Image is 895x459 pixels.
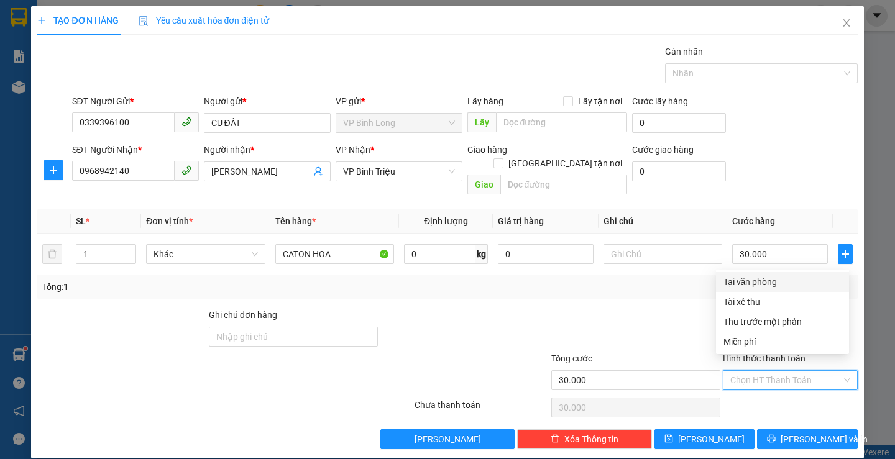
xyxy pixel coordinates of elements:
span: Nhận: [97,12,127,25]
span: VP Nhận [336,145,370,155]
span: Yêu cầu xuất hóa đơn điện tử [139,16,270,25]
div: Tại văn phòng [723,275,842,289]
span: save [664,434,673,444]
button: plus [838,244,853,264]
span: delete [551,434,559,444]
div: Chưa thanh toán [413,398,551,420]
span: CR : [9,81,29,94]
label: Gán nhãn [665,47,703,57]
label: Ghi chú đơn hàng [209,310,277,320]
span: phone [181,117,191,127]
input: Cước giao hàng [632,161,726,181]
div: Người nhận [204,143,331,157]
span: [PERSON_NAME] [678,432,745,446]
span: Tổng cước [551,353,592,363]
div: Tổng: 1 [42,280,346,294]
span: Giao [467,175,500,194]
span: Lấy [467,112,496,132]
span: [PERSON_NAME] và In [781,432,868,446]
div: VP gửi [336,94,462,108]
th: Ghi chú [599,209,727,234]
span: printer [767,434,776,444]
input: 0 [498,244,594,264]
span: Khác [154,245,257,263]
span: close [842,18,851,28]
span: plus [44,165,63,175]
input: VD: Bàn, Ghế [275,244,394,264]
label: Cước giao hàng [632,145,694,155]
button: save[PERSON_NAME] [654,429,755,449]
input: Dọc đường [500,175,627,194]
span: Cước hàng [732,216,775,226]
span: Gửi: [11,12,30,25]
span: VP Bình Long [343,114,455,132]
span: Lấy hàng [467,96,503,106]
input: Dọc đường [496,112,627,132]
span: user-add [313,166,323,176]
div: VINH [97,40,181,55]
input: Cước lấy hàng [632,113,726,133]
span: Giá trị hàng [498,216,544,226]
span: VP Bình Triệu [343,162,455,181]
button: printer[PERSON_NAME] và In [757,429,857,449]
div: Tài xế thu [723,295,842,309]
img: icon [139,16,149,26]
div: VP Bình Long [11,11,88,40]
div: Miễn phí [723,335,842,348]
div: SĐT Người Nhận [72,143,199,157]
span: Giao hàng [467,145,507,155]
div: 30.000 [9,80,90,95]
div: ĐỨC ANH [11,40,88,55]
span: Đơn vị tính [146,216,193,226]
input: Ghi chú đơn hàng [209,327,378,347]
span: Tên hàng [275,216,316,226]
button: delete [42,244,62,264]
div: SĐT Người Gửi [72,94,199,108]
button: [PERSON_NAME] [380,429,515,449]
span: plus [838,249,852,259]
span: [GEOGRAPHIC_DATA] tận nơi [503,157,627,170]
span: Định lượng [424,216,468,226]
input: Ghi Chú [604,244,722,264]
div: VP Quận 5 [97,11,181,40]
div: Thu trước một phần [723,315,842,329]
button: plus [44,160,63,180]
label: Hình thức thanh toán [723,353,805,363]
span: SL [76,216,86,226]
div: Người gửi [204,94,331,108]
button: deleteXóa Thông tin [517,429,652,449]
span: [PERSON_NAME] [415,432,481,446]
span: phone [181,165,191,175]
span: TẠO ĐƠN HÀNG [37,16,118,25]
span: plus [37,16,46,25]
button: Close [829,6,864,41]
span: Lấy tận nơi [573,94,627,108]
span: kg [475,244,488,264]
span: Xóa Thông tin [564,432,618,446]
label: Cước lấy hàng [632,96,688,106]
